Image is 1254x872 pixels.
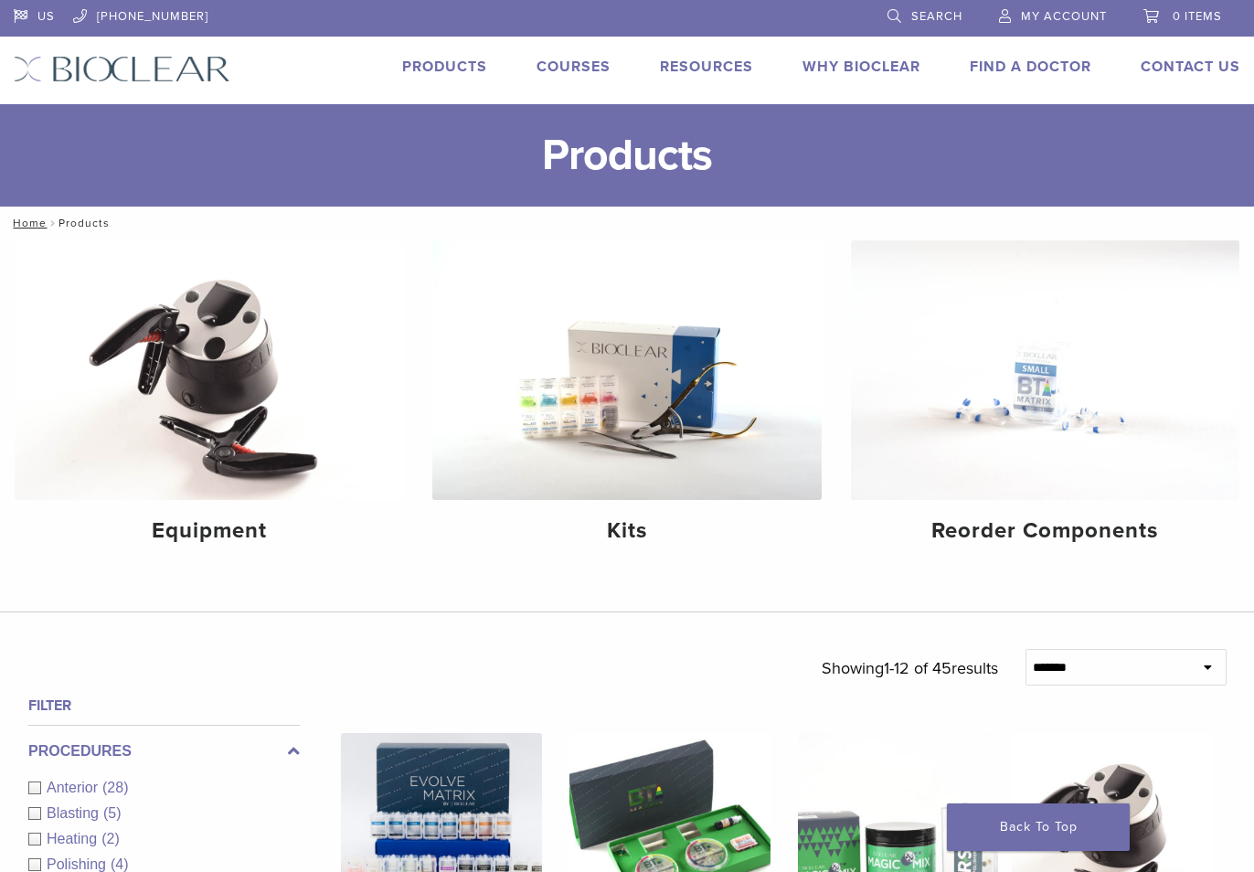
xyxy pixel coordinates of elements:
[15,240,403,559] a: Equipment
[660,58,753,76] a: Resources
[432,240,821,559] a: Kits
[447,515,806,548] h4: Kits
[47,831,101,846] span: Heating
[102,780,128,795] span: (28)
[402,58,487,76] a: Products
[432,240,821,500] img: Kits
[1021,9,1107,24] span: My Account
[14,56,230,82] img: Bioclear
[103,805,122,821] span: (5)
[47,218,58,228] span: /
[970,58,1091,76] a: Find A Doctor
[47,805,103,821] span: Blasting
[866,515,1225,548] h4: Reorder Components
[884,658,951,678] span: 1-12 of 45
[947,803,1130,851] a: Back To Top
[911,9,962,24] span: Search
[47,856,111,872] span: Polishing
[822,649,998,687] p: Showing results
[111,856,129,872] span: (4)
[101,831,120,846] span: (2)
[1173,9,1222,24] span: 0 items
[29,515,388,548] h4: Equipment
[851,240,1239,500] img: Reorder Components
[15,240,403,500] img: Equipment
[28,695,300,717] h4: Filter
[537,58,611,76] a: Courses
[802,58,920,76] a: Why Bioclear
[1141,58,1240,76] a: Contact Us
[28,740,300,762] label: Procedures
[851,240,1239,559] a: Reorder Components
[7,217,47,229] a: Home
[47,780,102,795] span: Anterior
